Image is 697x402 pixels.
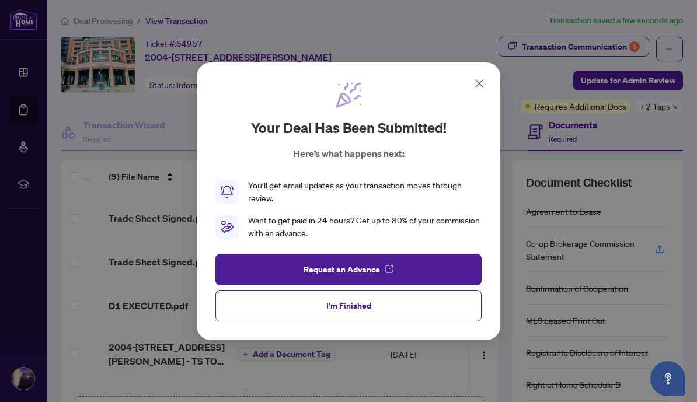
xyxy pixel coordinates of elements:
div: You’ll get email updates as your transaction moves through review. [248,179,482,205]
p: Here’s what happens next: [293,146,405,160]
button: Request an Advance [215,253,482,285]
span: I'm Finished [326,296,371,314]
h2: Your deal has been submitted! [251,118,447,137]
button: Open asap [650,361,685,396]
button: I'm Finished [215,289,482,321]
span: Request an Advance [304,260,380,278]
div: Want to get paid in 24 hours? Get up to 80% of your commission with an advance. [248,214,482,240]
